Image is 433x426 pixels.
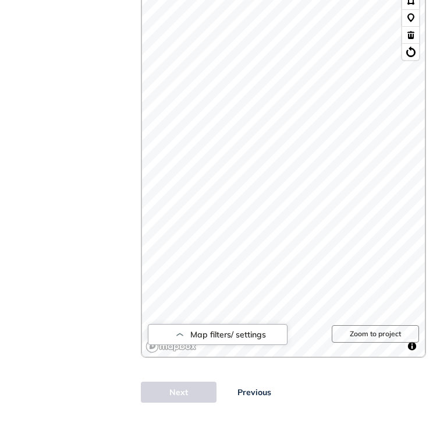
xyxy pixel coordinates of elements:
[216,382,292,403] button: Previous
[332,325,419,343] button: Zoom to project
[190,330,266,340] span: Map filters/ settings
[145,340,197,353] a: Mapbox logo
[402,9,419,26] button: Marker tool (m)
[148,324,288,345] button: Map filters/ settings
[237,386,271,399] span: Previous
[409,340,416,353] span: Toggle attribution
[402,26,419,43] button: Delete
[350,330,401,338] span: Zoom to project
